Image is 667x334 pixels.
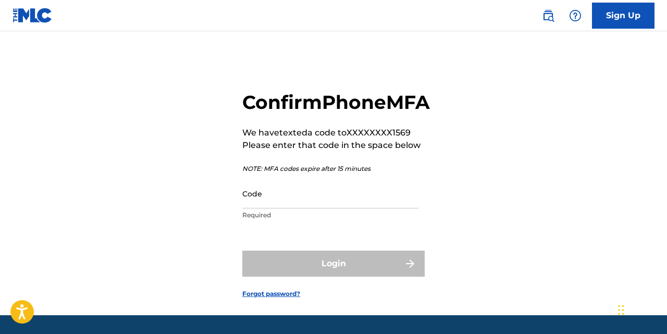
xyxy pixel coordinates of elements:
p: Required [242,211,418,220]
a: Forgot password? [242,289,300,299]
a: Public Search [538,5,559,26]
img: MLC Logo [13,8,53,23]
img: search [542,9,554,22]
p: NOTE: MFA codes expire after 15 minutes [242,164,430,174]
a: Sign Up [592,3,654,29]
p: We have texted a code to XXXXXXXX1569 [242,127,430,139]
div: Drag [618,294,624,326]
p: Please enter that code in the space below [242,139,430,152]
iframe: Chat Widget [615,284,667,334]
div: Help [565,5,586,26]
h2: Confirm Phone MFA [242,91,430,114]
img: help [569,9,582,22]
